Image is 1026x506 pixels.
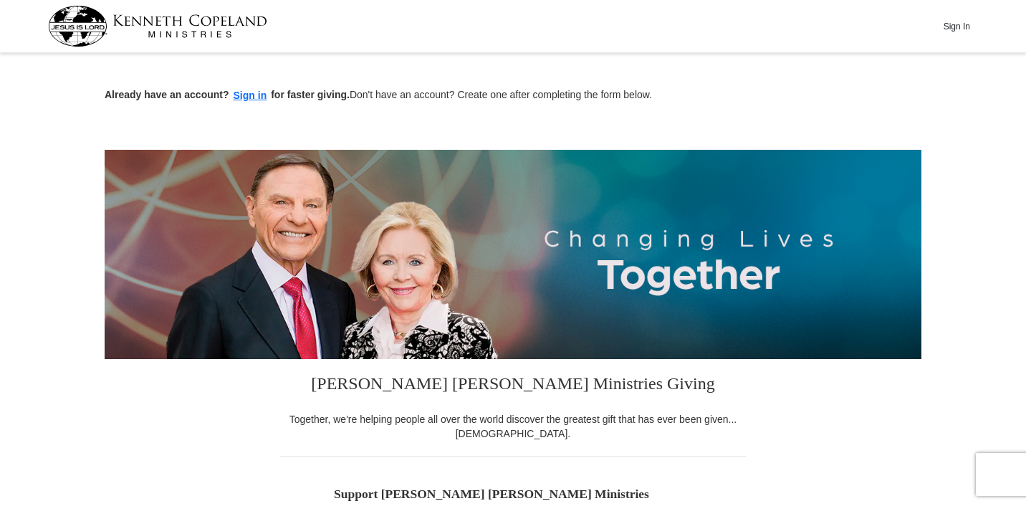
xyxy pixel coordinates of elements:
[935,15,978,37] button: Sign In
[105,89,350,100] strong: Already have an account? for faster giving.
[280,359,746,412] h3: [PERSON_NAME] [PERSON_NAME] Ministries Giving
[229,87,272,104] button: Sign in
[280,412,746,441] div: Together, we're helping people all over the world discover the greatest gift that has ever been g...
[334,487,692,502] h5: Support [PERSON_NAME] [PERSON_NAME] Ministries
[105,87,921,104] p: Don't have an account? Create one after completing the form below.
[48,6,267,47] img: kcm-header-logo.svg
